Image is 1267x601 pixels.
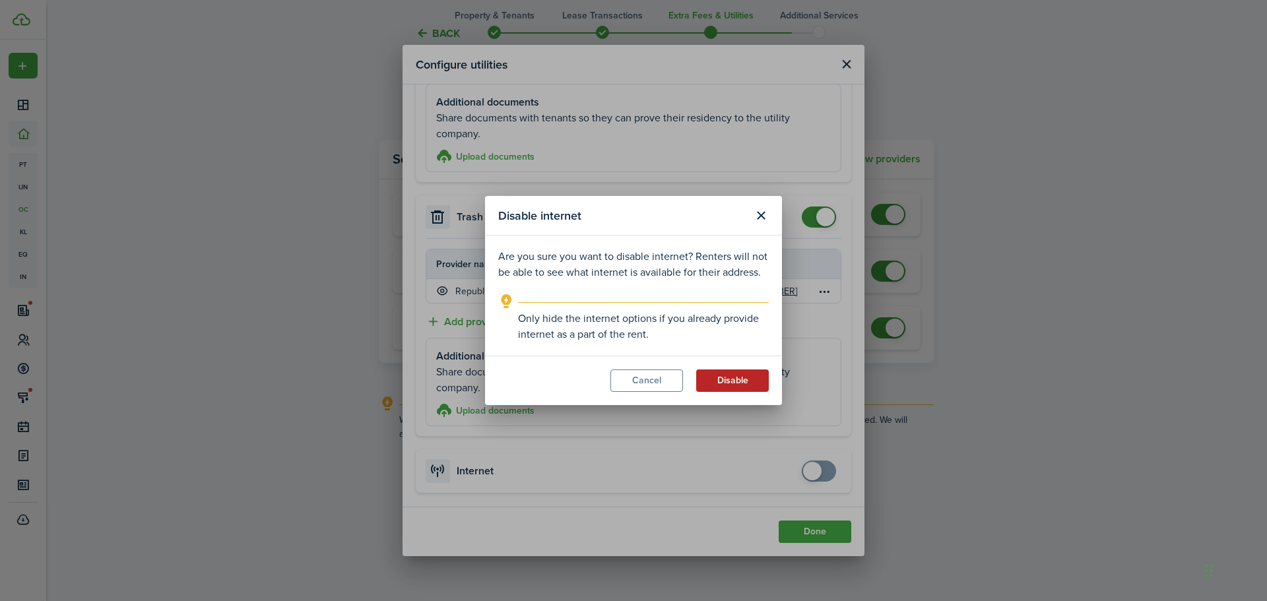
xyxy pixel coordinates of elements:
[498,203,746,228] modal-title: Disable internet
[1201,538,1267,601] iframe: Chat Widget
[750,205,772,227] button: Close modal
[498,249,769,280] p: Are you sure you want to disable internet? Renters will not be able to see what internet is avail...
[610,369,683,392] button: Cancel
[498,294,515,309] i: outline
[1205,551,1213,590] div: Drag
[696,369,769,392] button: Disable
[518,311,769,342] explanation-description: Only hide the internet options if you already provide internet as a part of the rent.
